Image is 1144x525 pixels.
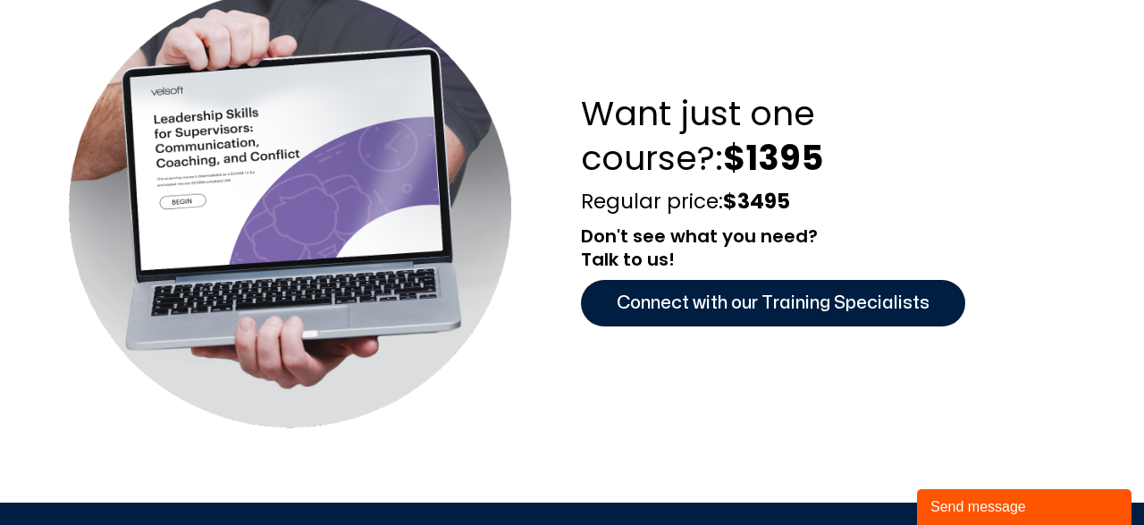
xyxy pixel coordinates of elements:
[723,134,823,182] b: $1395
[917,486,1135,525] iframe: chat widget
[723,187,790,216] b: $3495
[581,280,965,326] a: Connect with our Training Specialists
[617,289,929,318] span: Connect with our Training Specialists
[581,91,1126,180] h2: Want just one course?:
[581,224,1126,271] h2: Don't see what you need? Talk to us!
[581,189,1126,216] h2: Regular price:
